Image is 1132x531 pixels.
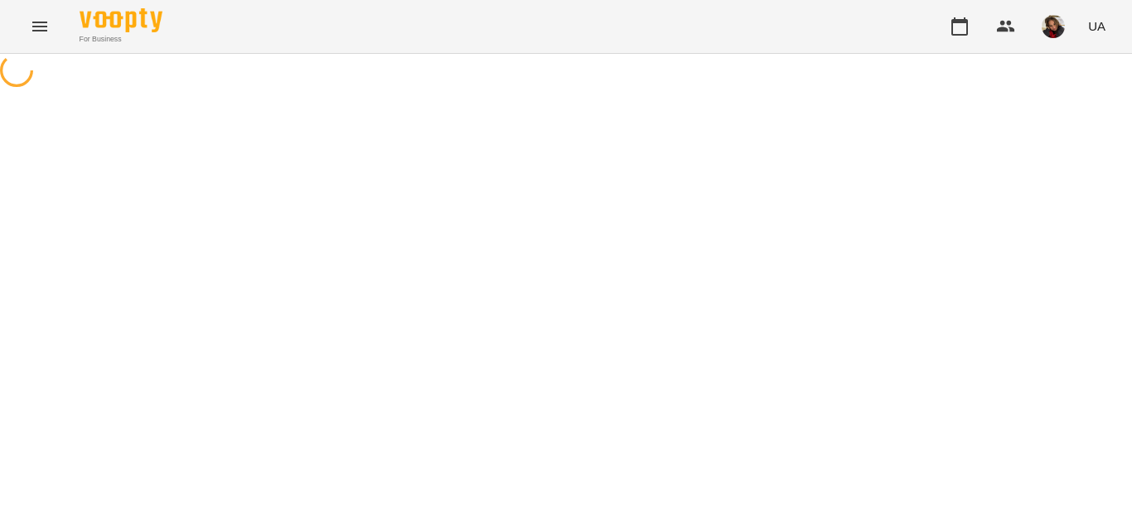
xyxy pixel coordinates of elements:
[1042,15,1065,38] img: 0cafcf5d4a618ef6410b9c53cd7acb69.jpeg
[80,34,162,45] span: For Business
[20,7,60,46] button: Menu
[1088,17,1105,35] span: UA
[80,8,162,32] img: Voopty Logo
[1081,11,1112,41] button: UA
